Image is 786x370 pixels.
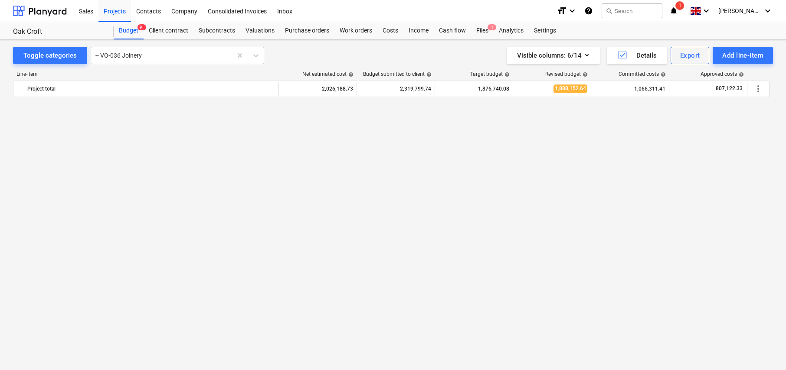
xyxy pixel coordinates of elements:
a: Client contract [144,22,193,39]
div: Line-item [13,71,279,77]
div: Approved costs [701,71,744,77]
div: Export [680,50,700,61]
span: search [606,7,612,14]
div: Budget submitted to client [363,71,432,77]
button: Visible columns:6/14 [507,47,600,64]
button: Search [602,3,662,18]
i: format_size [557,6,567,16]
span: 9+ [138,24,146,30]
button: Export [671,47,710,64]
a: Settings [529,22,561,39]
i: Knowledge base [584,6,593,16]
div: Committed costs [619,71,666,77]
a: Income [403,22,434,39]
a: Analytics [494,22,529,39]
a: Budget9+ [114,22,144,39]
span: 1 [675,1,684,10]
a: Purchase orders [280,22,334,39]
button: Toggle categories [13,47,87,64]
div: Revised budget [545,71,588,77]
div: 2,026,188.73 [282,82,353,96]
button: Add line-item [713,47,773,64]
span: [PERSON_NAME] [718,7,762,14]
div: Visible columns : 6/14 [517,50,589,61]
i: keyboard_arrow_down [763,6,773,16]
a: Subcontracts [193,22,240,39]
i: notifications [669,6,678,16]
button: Details [607,47,667,64]
div: Details [617,50,657,61]
div: Files [471,22,494,39]
a: Valuations [240,22,280,39]
span: help [347,72,354,77]
i: keyboard_arrow_down [701,6,711,16]
div: Net estimated cost [302,71,354,77]
span: 1 [488,24,496,30]
a: Costs [377,22,403,39]
span: help [425,72,432,77]
div: Budget [114,22,144,39]
div: Project total [27,82,275,96]
span: More actions [753,84,763,94]
div: 2,319,799.74 [360,82,431,96]
span: help [737,72,744,77]
div: Toggle categories [23,50,77,61]
span: help [503,72,510,77]
a: Files1 [471,22,494,39]
span: 1,888,152.64 [553,84,587,93]
div: 1,066,311.41 [595,82,665,96]
span: help [659,72,666,77]
span: 807,122.33 [715,85,743,92]
span: help [581,72,588,77]
div: 1,876,740.08 [439,82,509,96]
div: Target budget [470,71,510,77]
div: Add line-item [722,50,763,61]
iframe: Chat Widget [743,328,786,370]
div: Oak Croft [13,27,103,36]
a: Cash flow [434,22,471,39]
a: Work orders [334,22,377,39]
i: keyboard_arrow_down [567,6,577,16]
